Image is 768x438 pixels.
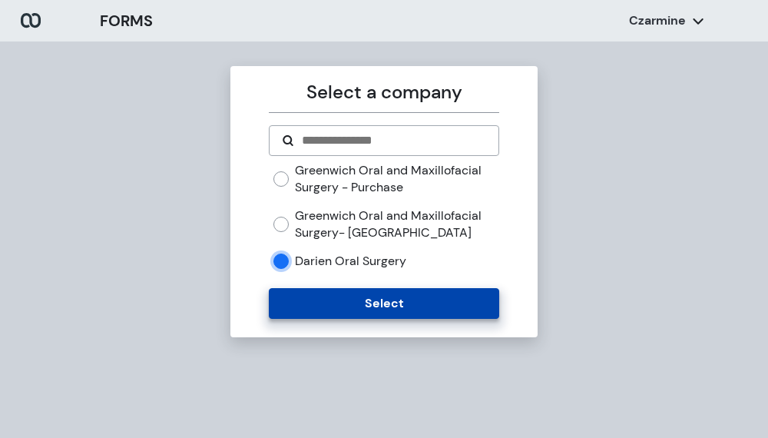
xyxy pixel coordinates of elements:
label: Darien Oral Surgery [295,253,406,270]
p: Czarmine [629,12,686,29]
h3: FORMS [100,9,153,32]
button: Select [269,288,498,319]
label: Greenwich Oral and Maxillofacial Surgery- [GEOGRAPHIC_DATA] [295,207,498,241]
label: Greenwich Oral and Maxillofacial Surgery - Purchase [295,162,498,195]
input: Search [300,131,485,150]
p: Select a company [269,78,498,106]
